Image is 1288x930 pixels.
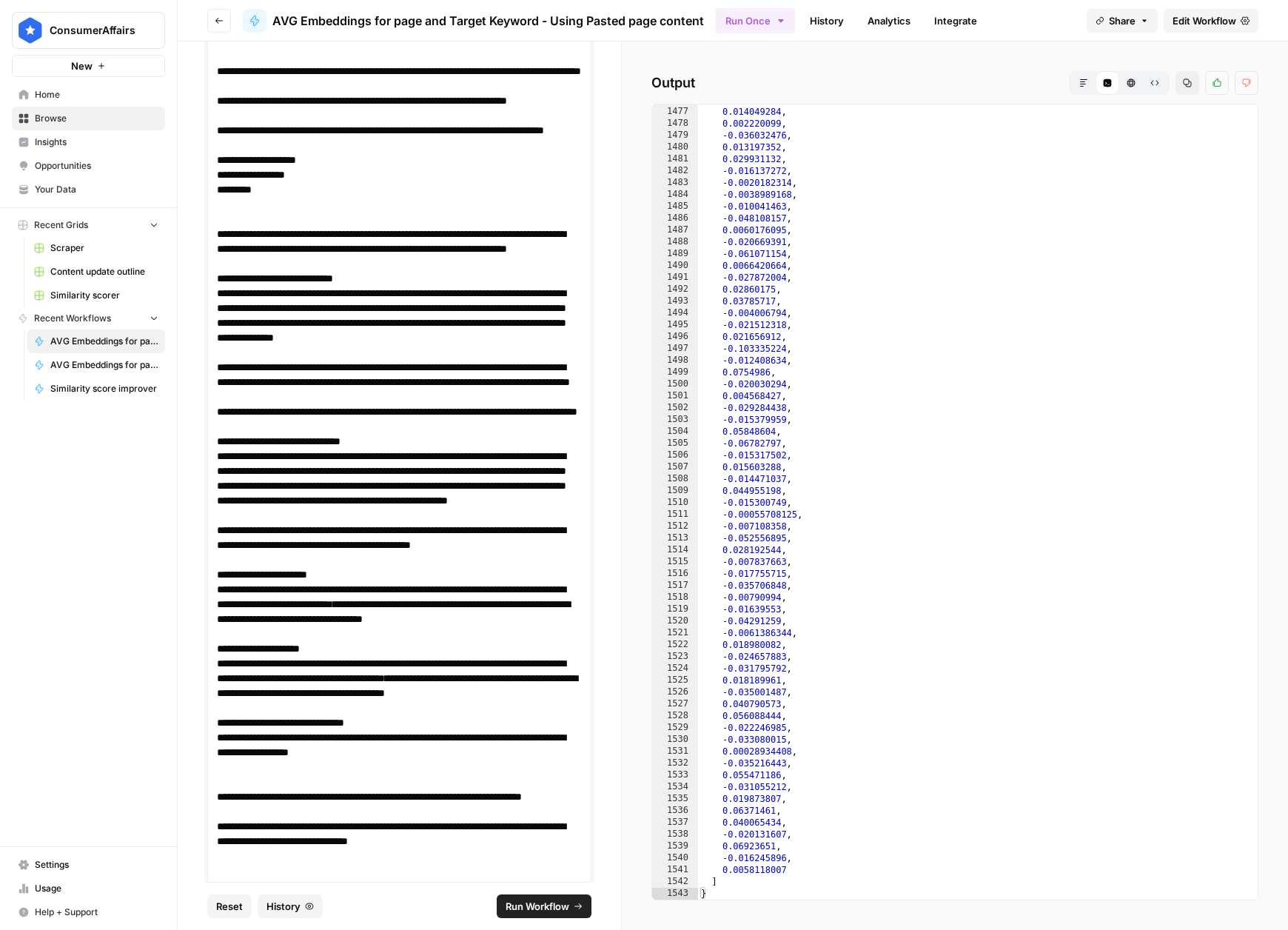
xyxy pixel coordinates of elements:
div: 1517 [652,580,698,592]
span: Recent Workflows [34,312,111,325]
div: 1514 [652,544,698,556]
div: 1482 [652,165,698,177]
button: Workspace: ConsumerAffairs [12,12,165,49]
div: 1512 [652,521,698,532]
a: Opportunities [12,154,165,178]
div: 1515 [652,556,698,568]
a: AVG Embeddings for page and Target Keyword - Using Pasted page content [27,329,165,353]
span: AVG Embeddings for page and Target Keyword - Using Pasted page content [272,12,704,30]
div: 1532 [652,757,698,769]
div: 1505 [652,438,698,449]
div: 1479 [652,130,698,141]
div: 1528 [652,710,698,722]
div: 1526 [652,686,698,698]
span: Browse [35,112,158,125]
h2: Output [651,71,1258,95]
div: 1498 [652,355,698,367]
div: 1530 [652,734,698,746]
div: 1489 [652,248,698,260]
div: 1527 [652,698,698,710]
div: 1521 [652,627,698,639]
a: AVG Embeddings for page and Target Keyword [27,353,165,377]
button: History [258,894,323,918]
div: 1486 [652,213,698,224]
div: 1519 [652,603,698,615]
div: 1501 [652,390,698,402]
div: 1503 [652,414,698,426]
button: Share [1087,9,1158,33]
span: AVG Embeddings for page and Target Keyword [50,358,158,372]
span: ConsumerAffairs [50,23,139,38]
span: AVG Embeddings for page and Target Keyword - Using Pasted page content [50,335,158,348]
div: 1520 [652,615,698,627]
span: Edit Workflow [1173,13,1236,28]
a: Your Data [12,178,165,201]
span: Help + Support [35,906,158,919]
div: 1531 [652,746,698,757]
div: 1496 [652,331,698,343]
div: 1478 [652,118,698,130]
span: Recent Grids [34,218,88,232]
div: 1499 [652,367,698,378]
div: 1484 [652,189,698,201]
div: 1540 [652,852,698,864]
div: 1513 [652,532,698,544]
button: Reset [207,894,252,918]
div: 1504 [652,426,698,438]
img: ConsumerAffairs Logo [17,17,44,44]
div: 1508 [652,473,698,485]
div: 1511 [652,509,698,521]
div: 1490 [652,260,698,272]
div: 1506 [652,449,698,461]
div: 1535 [652,793,698,805]
span: Your Data [35,183,158,196]
span: Run Workflow [506,899,569,914]
button: Help + Support [12,900,165,924]
a: Analytics [859,9,919,33]
div: 1516 [652,568,698,580]
span: New [71,58,93,73]
a: AVG Embeddings for page and Target Keyword - Using Pasted page content [243,9,704,33]
div: 1494 [652,307,698,319]
span: Insights [35,136,158,149]
a: Similarity score improver [27,377,165,401]
div: 1500 [652,378,698,390]
a: Browse [12,107,165,130]
div: 1507 [652,461,698,473]
a: Content update outline [27,260,165,284]
div: 1539 [652,840,698,852]
button: Run Workflow [497,894,591,918]
a: Integrate [925,9,986,33]
div: 1542 [652,876,698,888]
div: 1491 [652,272,698,284]
div: 1509 [652,485,698,497]
div: 1495 [652,319,698,331]
div: 1543 [652,888,698,900]
div: 1497 [652,343,698,355]
div: 1534 [652,781,698,793]
div: 1487 [652,224,698,236]
div: 1502 [652,402,698,414]
div: 1493 [652,295,698,307]
div: 1510 [652,497,698,509]
div: 1524 [652,663,698,675]
div: 1518 [652,592,698,603]
a: Home [12,83,165,107]
a: Usage [12,877,165,900]
div: 1477 [652,106,698,118]
span: Content update outline [50,265,158,278]
span: Opportunities [35,159,158,173]
button: New [12,55,165,77]
span: Usage [35,882,158,895]
div: 1492 [652,284,698,295]
button: Run Once [716,8,795,33]
div: 1485 [652,201,698,213]
span: Similarity score improver [50,382,158,395]
div: 1480 [652,141,698,153]
button: Recent Workflows [12,307,165,329]
a: Scraper [27,236,165,260]
div: 1529 [652,722,698,734]
div: 1533 [652,769,698,781]
span: Scraper [50,241,158,255]
span: Reset [216,899,243,914]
